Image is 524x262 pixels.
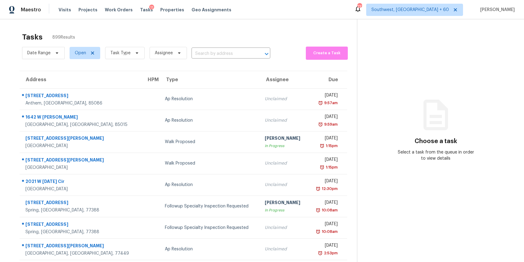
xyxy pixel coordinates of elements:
[309,50,345,57] span: Create a Task
[323,100,338,106] div: 9:57am
[25,114,137,122] div: 1642 W [PERSON_NAME]
[140,8,153,12] span: Tasks
[316,229,321,235] img: Overdue Alarm Icon
[325,143,338,149] div: 1:15pm
[165,203,255,209] div: Followup Specialty Inspection Requested
[165,160,255,166] div: Walk Proposed
[105,7,133,13] span: Work Orders
[25,243,137,250] div: [STREET_ADDRESS][PERSON_NAME]
[325,164,338,170] div: 1:15pm
[25,93,137,100] div: [STREET_ADDRESS]
[25,199,137,207] div: [STREET_ADDRESS]
[52,34,75,40] span: 899 Results
[75,50,86,56] span: Open
[265,225,303,231] div: Unclaimed
[155,50,173,56] span: Assignee
[313,92,338,100] div: [DATE]
[313,157,338,164] div: [DATE]
[313,221,338,229] div: [DATE]
[306,47,348,60] button: Create a Task
[192,7,231,13] span: Geo Assignments
[78,7,97,13] span: Projects
[323,121,338,127] div: 9:59am
[25,178,137,186] div: 2021 W [DATE] Cir
[265,182,303,188] div: Unclaimed
[25,250,137,256] div: [GEOGRAPHIC_DATA], [GEOGRAPHIC_DATA], 77449
[25,122,137,128] div: [GEOGRAPHIC_DATA], [GEOGRAPHIC_DATA], 85015
[260,71,308,88] th: Assignee
[165,225,255,231] div: Followup Specialty Inspection Requested
[357,4,362,10] div: 737
[415,138,457,144] h3: Choose a task
[316,207,321,213] img: Overdue Alarm Icon
[160,71,260,88] th: Type
[478,7,515,13] span: [PERSON_NAME]
[318,121,323,127] img: Overdue Alarm Icon
[22,34,43,40] h2: Tasks
[318,100,323,106] img: Overdue Alarm Icon
[320,164,325,170] img: Overdue Alarm Icon
[59,7,71,13] span: Visits
[160,7,184,13] span: Properties
[320,143,325,149] img: Overdue Alarm Icon
[262,50,271,58] button: Open
[25,229,137,235] div: Spring, [GEOGRAPHIC_DATA], 77388
[313,199,338,207] div: [DATE]
[318,250,323,256] img: Overdue Alarm Icon
[397,149,475,161] div: Select a task from the queue in order to view details
[27,50,51,56] span: Date Range
[25,186,137,192] div: [GEOGRAPHIC_DATA]
[371,7,449,13] span: Southwest, [GEOGRAPHIC_DATA] + 60
[313,114,338,121] div: [DATE]
[316,186,321,192] img: Overdue Alarm Icon
[265,246,303,252] div: Unclaimed
[313,135,338,143] div: [DATE]
[265,207,303,213] div: In Progress
[265,160,303,166] div: Unclaimed
[25,157,137,165] div: [STREET_ADDRESS][PERSON_NAME]
[142,71,160,88] th: HPM
[321,229,338,235] div: 10:08am
[313,178,338,186] div: [DATE]
[165,96,255,102] div: Ap Resolution
[308,71,347,88] th: Due
[25,207,137,213] div: Spring, [GEOGRAPHIC_DATA], 77388
[165,139,255,145] div: Walk Proposed
[265,117,303,123] div: Unclaimed
[265,199,303,207] div: [PERSON_NAME]
[25,100,137,106] div: Anthem, [GEOGRAPHIC_DATA], 85086
[323,250,338,256] div: 2:53pm
[265,96,303,102] div: Unclaimed
[20,71,142,88] th: Address
[25,165,137,171] div: [GEOGRAPHIC_DATA]
[321,186,338,192] div: 12:30pm
[25,143,137,149] div: [GEOGRAPHIC_DATA]
[165,117,255,123] div: Ap Resolution
[165,182,255,188] div: Ap Resolution
[265,135,303,143] div: [PERSON_NAME]
[192,49,253,59] input: Search by address
[165,246,255,252] div: Ap Resolution
[321,207,338,213] div: 10:08am
[25,221,137,229] div: [STREET_ADDRESS]
[25,135,137,143] div: [STREET_ADDRESS][PERSON_NAME]
[265,143,303,149] div: In Progress
[110,50,131,56] span: Task Type
[149,5,154,11] div: 11
[21,7,41,13] span: Maestro
[313,242,338,250] div: [DATE]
